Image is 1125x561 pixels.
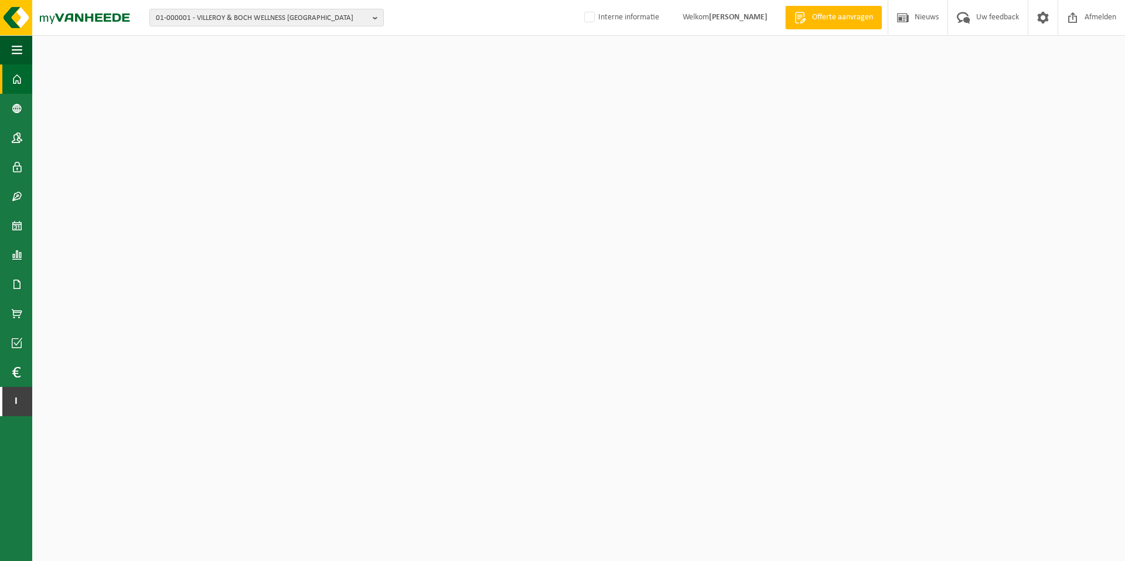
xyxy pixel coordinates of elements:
span: I [12,387,21,416]
button: 01-000001 - VILLEROY & BOCH WELLNESS [GEOGRAPHIC_DATA] [149,9,384,26]
a: Offerte aanvragen [785,6,882,29]
span: 01-000001 - VILLEROY & BOCH WELLNESS [GEOGRAPHIC_DATA] [156,9,368,27]
span: Offerte aanvragen [809,12,876,23]
strong: [PERSON_NAME] [709,13,768,22]
label: Interne informatie [582,9,659,26]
